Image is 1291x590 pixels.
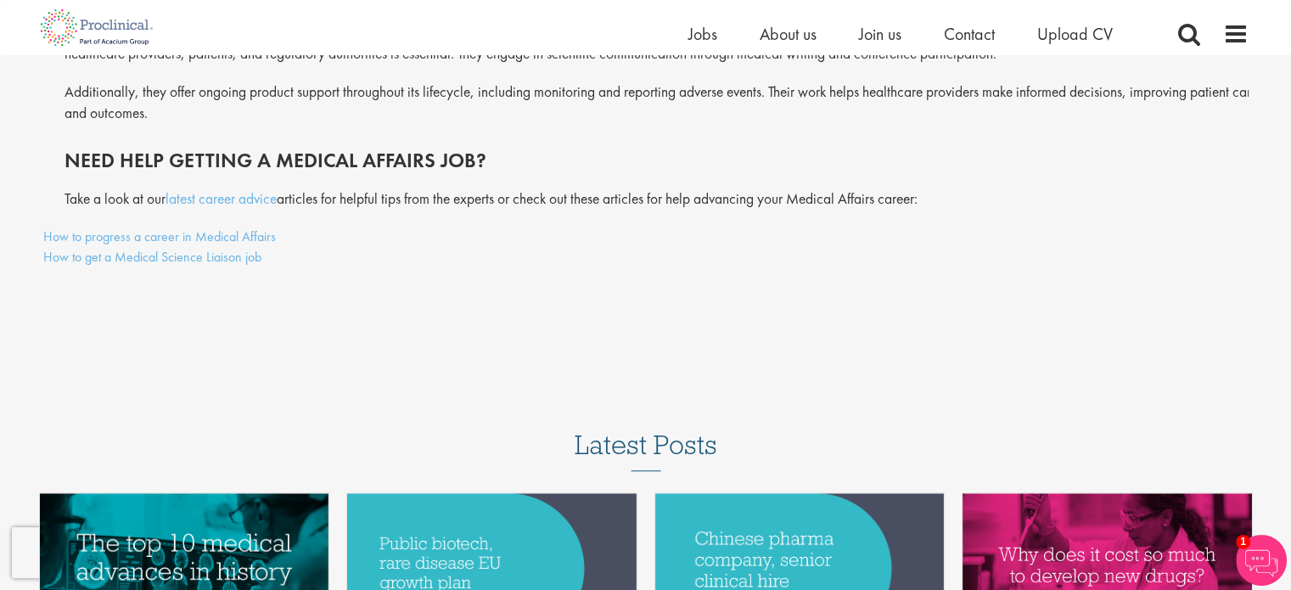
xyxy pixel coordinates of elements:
a: Upload CV [1037,23,1113,45]
a: About us [760,23,817,45]
h2: Need help getting a Medical Affairs job? [65,149,1261,171]
img: Chatbot [1236,535,1287,586]
a: How to progress a career in Medical Affairs [43,228,276,245]
span: 1 [1236,535,1250,549]
h3: Latest Posts [575,430,717,471]
iframe: reCAPTCHA [12,527,229,578]
a: How to get a Medical Science Liaison job [43,248,261,266]
p: Additionally, they offer ongoing product support throughout its lifecycle, including monitoring a... [65,81,1261,124]
a: latest career advice [166,189,277,208]
a: Jobs [688,23,717,45]
a: Contact [944,23,995,45]
p: Take a look at our articles for helpful tips from the experts or check out these articles for hel... [65,188,1261,210]
a: Join us [859,23,901,45]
